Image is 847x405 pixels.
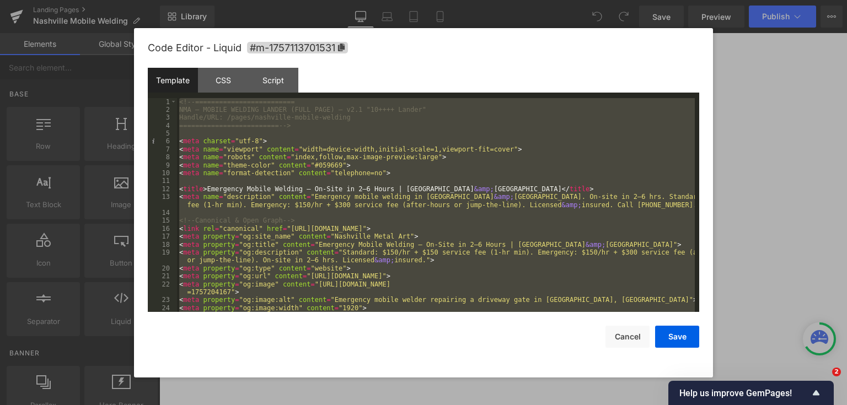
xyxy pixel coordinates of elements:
div: 12 [148,185,177,193]
div: 2 [148,106,177,114]
div: 16 [148,225,177,233]
div: 20 [148,264,177,272]
div: 15 [148,217,177,224]
div: 3 [148,114,177,121]
span: Code Editor - Liquid [148,42,242,53]
div: 22 [148,280,177,296]
div: 21 [148,272,177,280]
div: 13 [148,193,177,209]
div: 11 [148,177,177,185]
div: 10 [148,169,177,177]
div: 18 [148,241,177,249]
div: 19 [148,249,177,264]
div: 14 [148,209,177,217]
div: 9 [148,161,177,169]
div: 7 [148,145,177,153]
iframe: Intercom live chat [810,368,836,394]
div: Script [248,68,298,93]
div: 6 [148,137,177,145]
span: 2 [832,368,841,376]
div: Template [148,68,198,93]
div: 1 [148,98,177,106]
div: CSS [198,68,248,93]
div: 5 [148,129,177,137]
div: 23 [148,296,177,304]
div: 17 [148,233,177,240]
div: 8 [148,153,177,161]
button: Cancel [605,326,650,348]
span: Click to copy [247,42,348,53]
div: 4 [148,122,177,129]
button: Save [655,326,699,348]
span: Help us improve GemPages! [679,388,810,398]
button: Show survey - Help us improve GemPages! [679,386,823,399]
div: 24 [148,304,177,312]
